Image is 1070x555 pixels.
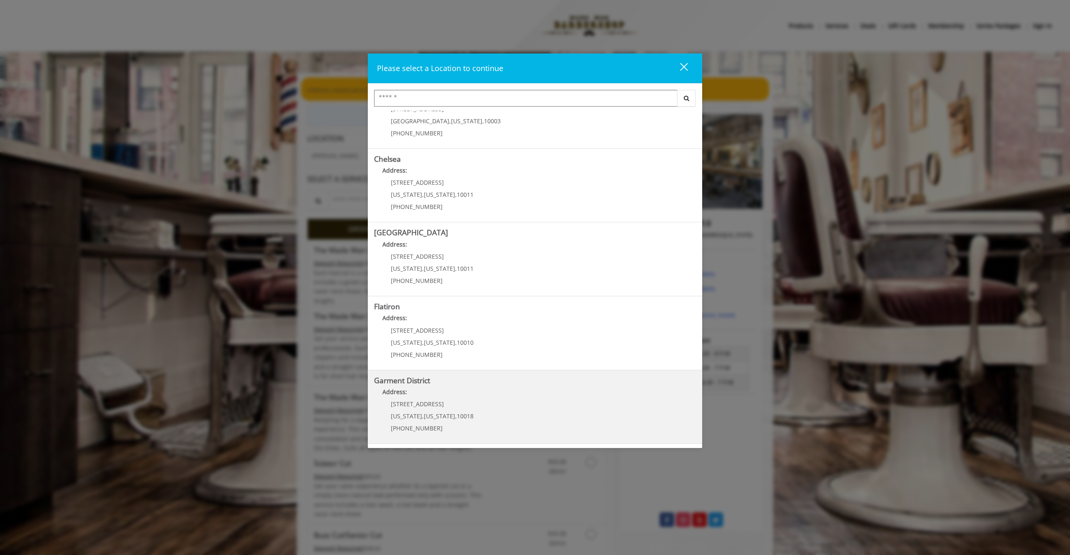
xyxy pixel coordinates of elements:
span: , [455,412,457,420]
span: [PHONE_NUMBER] [391,424,443,432]
span: [PHONE_NUMBER] [391,203,443,211]
b: Address: [382,388,407,396]
div: Center Select [374,90,696,111]
span: [US_STATE] [391,412,422,420]
span: [US_STATE] [424,412,455,420]
span: [US_STATE] [391,265,422,272]
span: 10011 [457,191,474,199]
input: Search Center [374,90,678,107]
div: close dialog [670,62,687,75]
span: [PHONE_NUMBER] [391,277,443,285]
span: , [482,117,484,125]
span: Please select a Location to continue [377,63,503,73]
b: Garment District [374,375,430,385]
span: [STREET_ADDRESS] [391,252,444,260]
span: [US_STATE] [424,265,455,272]
span: [US_STATE] [424,191,455,199]
span: , [455,339,457,346]
span: [US_STATE] [391,339,422,346]
b: Chelsea [374,154,401,164]
span: 10010 [457,339,474,346]
b: Flatiron [374,301,400,311]
span: , [422,339,424,346]
span: 10018 [457,412,474,420]
b: Address: [382,166,407,174]
span: , [455,265,457,272]
span: [STREET_ADDRESS] [391,178,444,186]
span: 10003 [484,117,501,125]
span: [US_STATE] [424,339,455,346]
span: [STREET_ADDRESS] [391,400,444,408]
span: , [455,191,457,199]
span: , [422,412,424,420]
span: [GEOGRAPHIC_DATA] [391,117,449,125]
b: Address: [382,240,407,248]
span: [STREET_ADDRESS] [391,326,444,334]
span: 10011 [457,265,474,272]
b: [GEOGRAPHIC_DATA] [374,227,448,237]
b: Address: [382,314,407,322]
i: Search button [682,95,691,101]
span: [PHONE_NUMBER] [391,351,443,359]
span: [US_STATE] [391,191,422,199]
button: close dialog [665,60,693,77]
span: [US_STATE] [451,117,482,125]
span: , [422,265,424,272]
span: [PHONE_NUMBER] [391,129,443,137]
span: , [422,191,424,199]
span: , [449,117,451,125]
